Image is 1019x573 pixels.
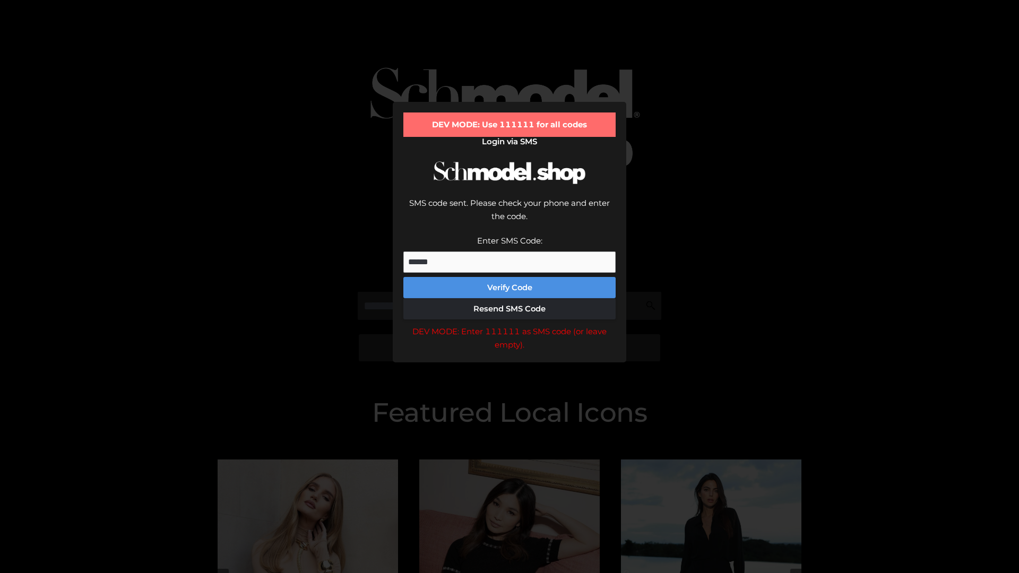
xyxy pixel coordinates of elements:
button: Verify Code [403,277,616,298]
label: Enter SMS Code: [477,236,542,246]
img: Schmodel Logo [430,152,589,194]
button: Resend SMS Code [403,298,616,319]
h2: Login via SMS [403,137,616,146]
div: SMS code sent. Please check your phone and enter the code. [403,196,616,234]
div: DEV MODE: Enter 111111 as SMS code (or leave empty). [403,325,616,352]
div: DEV MODE: Use 111111 for all codes [403,112,616,137]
